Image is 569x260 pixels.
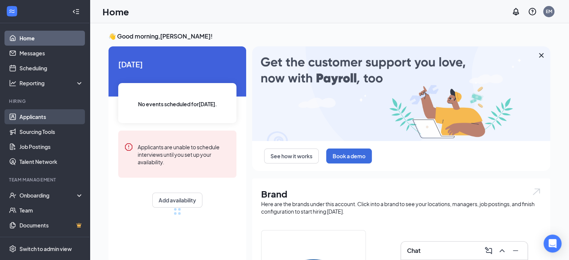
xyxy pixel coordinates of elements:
[511,7,520,16] svg: Notifications
[152,193,202,208] button: Add availability
[108,32,550,40] h3: 👋 Good morning, [PERSON_NAME] !
[528,7,537,16] svg: QuestionInfo
[264,149,319,163] button: See how it works
[174,208,181,215] div: loading meetings...
[19,109,83,124] a: Applicants
[484,246,493,255] svg: ComposeMessage
[19,139,83,154] a: Job Postings
[19,61,83,76] a: Scheduling
[546,8,552,15] div: EM
[261,187,541,200] h1: Brand
[532,187,541,196] img: open.6027fd2a22e1237b5b06.svg
[261,200,541,215] div: Here are the brands under this account. Click into a brand to see your locations, managers, job p...
[407,247,420,255] h3: Chat
[537,51,546,60] svg: Cross
[19,124,83,139] a: Sourcing Tools
[19,245,72,253] div: Switch to admin view
[483,245,495,257] button: ComposeMessage
[19,233,83,248] a: SurveysCrown
[118,58,236,70] span: [DATE]
[9,177,82,183] div: Team Management
[326,149,372,163] button: Book a demo
[19,203,83,218] a: Team
[9,192,16,199] svg: UserCheck
[103,5,129,18] h1: Home
[496,245,508,257] button: ChevronUp
[19,218,83,233] a: DocumentsCrown
[498,246,507,255] svg: ChevronUp
[8,7,16,15] svg: WorkstreamLogo
[9,98,82,104] div: Hiring
[19,46,83,61] a: Messages
[19,31,83,46] a: Home
[510,245,521,257] button: Minimize
[511,246,520,255] svg: Minimize
[544,235,562,253] div: Open Intercom Messenger
[19,79,84,87] div: Reporting
[19,154,83,169] a: Talent Network
[252,46,550,141] img: payroll-large.gif
[9,79,16,87] svg: Analysis
[72,8,80,15] svg: Collapse
[9,245,16,253] svg: Settings
[19,192,77,199] div: Onboarding
[138,143,230,166] div: Applicants are unable to schedule interviews until you set up your availability.
[138,100,217,108] span: No events scheduled for [DATE] .
[124,143,133,152] svg: Error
